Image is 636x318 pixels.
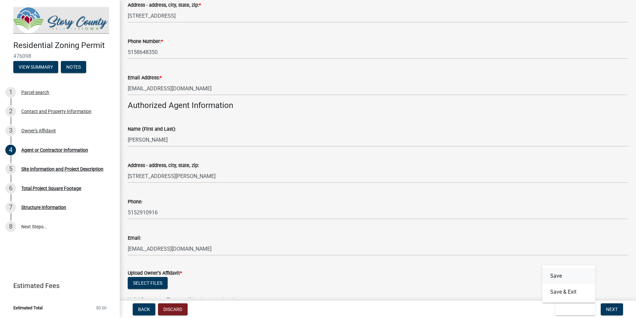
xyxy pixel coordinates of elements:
[542,284,595,300] button: Save & Exit
[96,306,106,310] span: $0.00
[601,303,623,315] button: Next
[158,303,188,315] button: Discard
[61,65,86,70] wm-modal-confirm: Notes
[5,202,16,213] div: 7
[128,76,162,80] label: Email Address:
[128,277,168,289] button: Select files
[5,221,16,232] div: 8
[128,200,142,204] label: Phone:
[21,90,49,95] div: Parcel search
[128,236,141,241] label: Email:
[128,163,199,168] label: Address - address, city, state, zip:
[21,109,91,114] div: Contact and Property Information
[21,128,56,133] div: Owner's Affidavit
[13,7,109,34] img: Story County, Iowa
[13,306,43,310] span: Estimated Total
[21,167,103,171] div: Site Information and Project Description
[13,65,58,70] wm-modal-confirm: Summary
[13,53,106,59] span: 476098
[128,3,201,8] label: Address - address, city, state, zip:
[128,297,242,303] span: Valid Document Types: pdf,jpg,jpeg,png,doc,docx
[21,186,81,191] div: Total Project Square Footage
[5,164,16,174] div: 5
[5,279,109,292] a: Estimated Fees
[128,101,628,110] h4: Authorized Agent Information
[542,268,595,284] button: Save
[5,145,16,155] div: 4
[5,87,16,98] div: 1
[542,265,595,303] div: Save & Exit
[560,307,586,312] span: Save & Exit
[128,127,176,132] label: Name (First and Last):
[21,205,66,210] div: Structure Information
[128,271,182,276] label: Upload Owner's Affidavit
[606,307,618,312] span: Next
[13,61,58,73] button: View Summary
[5,183,16,194] div: 6
[128,39,163,44] label: Phone Number:
[61,61,86,73] button: Notes
[21,148,88,152] div: Agent or Contractor Information
[13,41,114,50] h4: Residential Zoning Permit
[555,303,595,315] button: Save & Exit
[5,106,16,117] div: 2
[5,125,16,136] div: 3
[133,303,155,315] button: Back
[138,307,150,312] span: Back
